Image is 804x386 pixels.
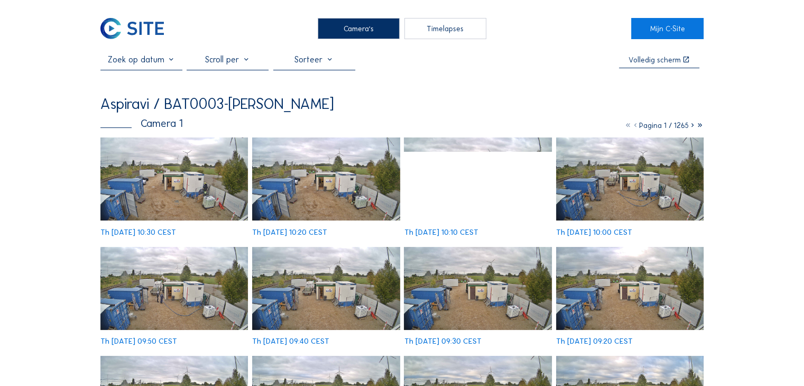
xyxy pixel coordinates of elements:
[100,97,334,112] div: Aspiravi / BAT0003-[PERSON_NAME]
[556,337,633,345] div: Th [DATE] 09:20 CEST
[631,18,704,39] a: Mijn C-Site
[252,228,327,236] div: Th [DATE] 10:20 CEST
[404,337,481,345] div: Th [DATE] 09:30 CEST
[318,18,400,39] div: Camera's
[252,247,400,330] img: image_53264322
[556,228,632,236] div: Th [DATE] 10:00 CEST
[639,121,689,130] span: Pagina 1 / 1265
[404,247,551,330] img: image_53264027
[556,247,704,330] img: image_53263719
[100,137,248,220] img: image_53265666
[100,18,163,39] img: C-SITE Logo
[629,56,681,63] div: Volledig scherm
[404,137,551,220] img: image_53265114
[404,228,478,236] div: Th [DATE] 10:10 CEST
[100,337,177,345] div: Th [DATE] 09:50 CEST
[404,18,486,39] div: Timelapses
[100,247,248,330] img: image_53264538
[252,137,400,220] img: image_53265364
[100,118,183,129] div: Camera 1
[556,137,704,220] img: image_53264827
[252,337,329,345] div: Th [DATE] 09:40 CEST
[100,54,182,65] input: Zoek op datum 󰅀
[100,18,173,39] a: C-SITE Logo
[100,228,176,236] div: Th [DATE] 10:30 CEST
